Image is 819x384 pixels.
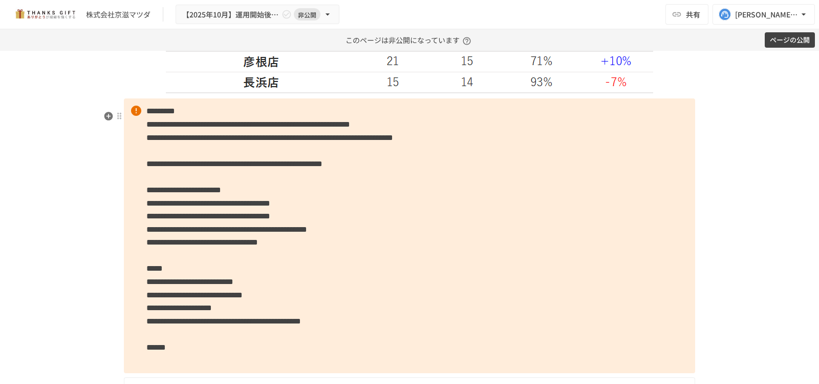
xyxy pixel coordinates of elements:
button: [PERSON_NAME][EMAIL_ADDRESS][DOMAIN_NAME] [713,4,815,25]
span: 【2025年10月】運用開始後振り返りミーティング [182,8,279,21]
button: 共有 [665,4,708,25]
img: mMP1OxWUAhQbsRWCurg7vIHe5HqDpP7qZo7fRoNLXQh [12,6,78,23]
button: 【2025年10月】運用開始後振り返りミーティング非公開 [176,5,339,25]
span: 非公開 [294,9,320,20]
div: [PERSON_NAME][EMAIL_ADDRESS][DOMAIN_NAME] [735,8,799,21]
span: 共有 [686,9,700,20]
div: 株式会社京滋マツダ [86,9,150,20]
p: このページは非公開になっています [346,29,474,51]
button: ページの公開 [765,32,815,48]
